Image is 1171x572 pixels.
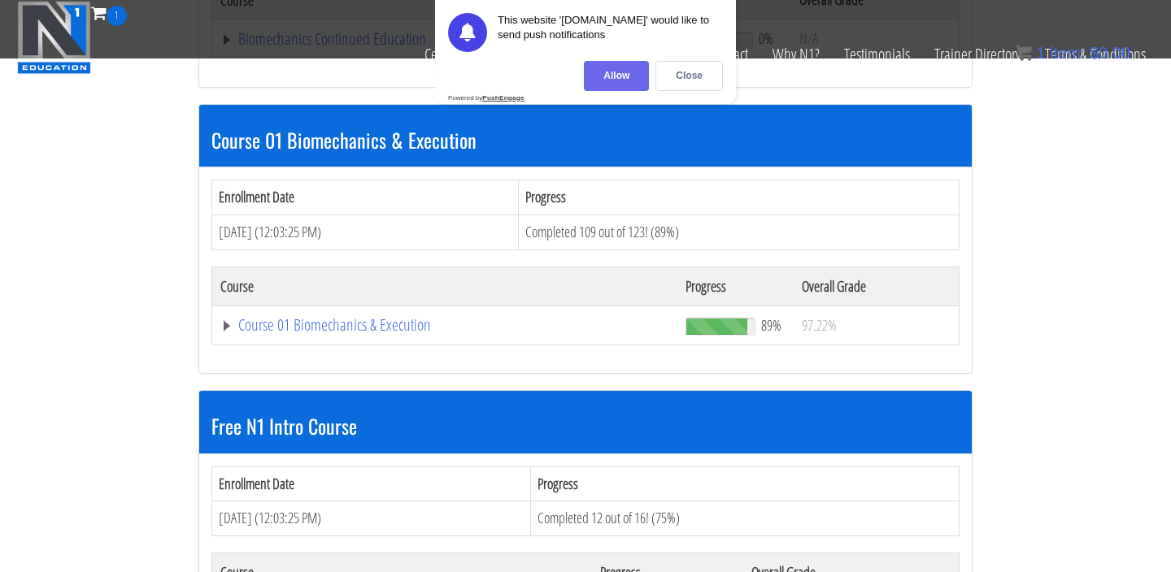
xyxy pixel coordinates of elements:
td: Completed 12 out of 16! (75%) [531,501,960,536]
th: Progress [518,180,959,215]
a: Terms & Conditions [1033,26,1158,83]
span: 1 [1036,44,1045,62]
h3: Free N1 Intro Course [211,415,960,436]
span: item: [1050,44,1085,62]
th: Enrollment Date [212,466,531,501]
span: 1 [107,6,127,26]
img: icon11.png [1016,45,1032,61]
div: Powered by [448,94,525,102]
img: n1-education [17,1,91,74]
th: Progress [531,466,960,501]
a: Certs [412,26,462,83]
td: Completed 109 out of 123! (89%) [518,214,959,249]
a: Trainer Directory [922,26,1033,83]
a: Why N1? [760,26,832,83]
div: This website '[DOMAIN_NAME]' would like to send push notifications [498,13,723,52]
th: Overall Grade [794,266,960,305]
th: Progress [677,266,794,305]
a: 1 item: $0.00 [1016,44,1130,62]
span: $ [1090,44,1099,62]
td: 97.22% [794,305,960,344]
th: Enrollment Date [212,180,519,215]
div: Close [655,61,723,91]
a: Course 01 Biomechanics & Execution [220,317,669,333]
div: Allow [584,61,649,91]
td: [DATE] (12:03:25 PM) [212,214,519,249]
bdi: 0.00 [1090,44,1130,62]
span: 89% [761,316,781,334]
td: [DATE] (12:03:25 PM) [212,501,531,536]
a: 1 [91,2,127,24]
h3: Course 01 Biomechanics & Execution [211,129,960,150]
a: Testimonials [832,26,922,83]
th: Course [212,266,677,305]
strong: PushEngage [482,94,524,102]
